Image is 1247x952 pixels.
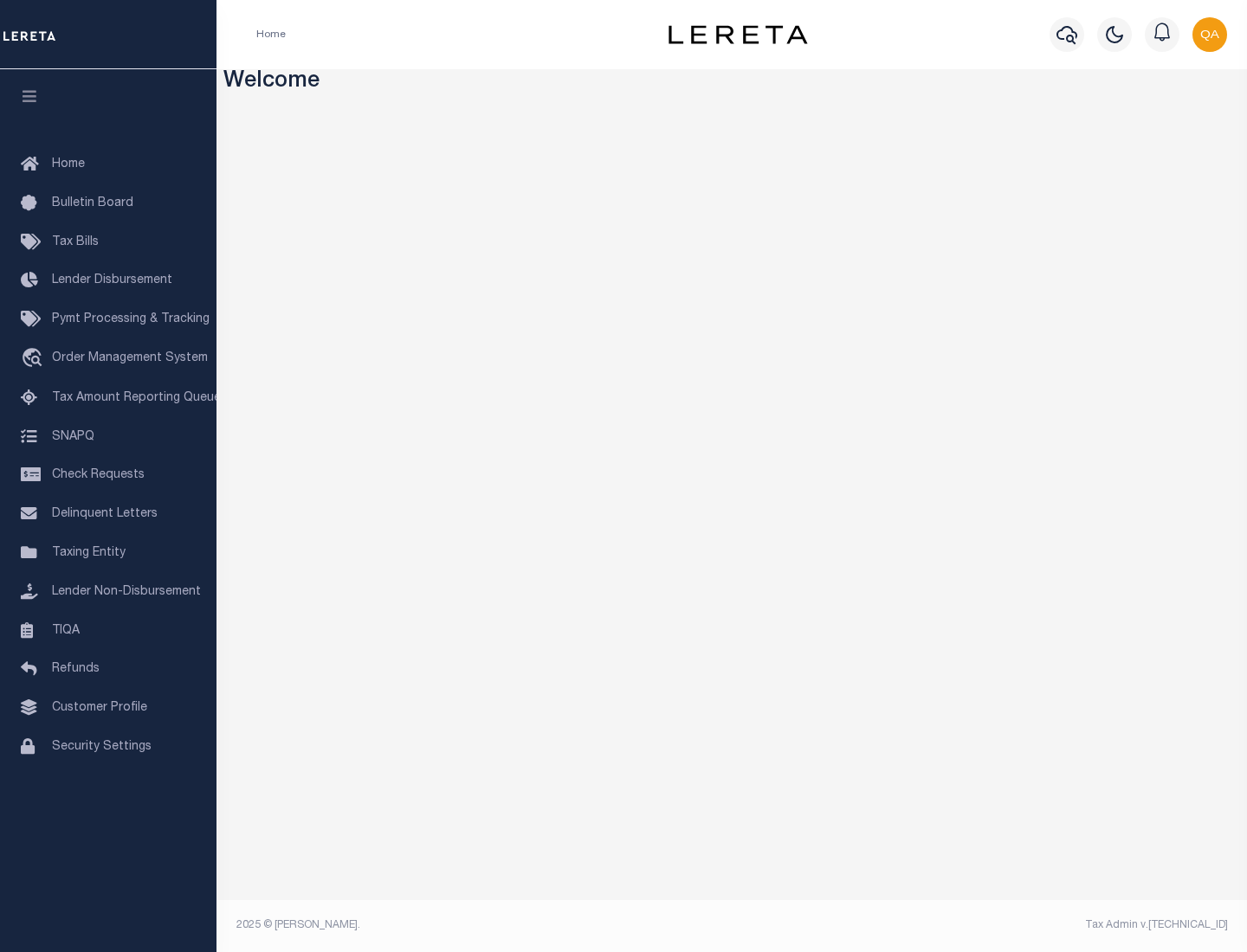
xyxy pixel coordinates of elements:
span: Check Requests [52,469,145,481]
span: Delinquent Letters [52,508,158,520]
li: Home [256,27,286,42]
span: Customer Profile [52,702,147,714]
span: Taxing Entity [52,547,126,559]
span: Security Settings [52,741,152,753]
span: Lender Disbursement [52,274,172,286]
span: Tax Bills [52,236,99,248]
span: Pymt Processing & Tracking [52,313,210,325]
span: TIQA [52,624,80,636]
img: svg+xml;base64,PHN2ZyB4bWxucz0iaHR0cDovL3d3dy53My5vcmcvMjAwMC9zdmciIHBvaW50ZXItZXZlbnRzPSJub25lIi... [1192,17,1227,52]
span: Tax Amount Reporting Queue [52,392,221,404]
span: Lender Non-Disbursement [52,586,201,598]
div: 2025 © [PERSON_NAME]. [223,917,733,933]
span: Home [52,158,85,170]
span: Bulletin Board [52,197,133,209]
h3: Welcome [223,69,1241,96]
span: Order Management System [52,352,208,364]
span: SNAPQ [52,430,94,442]
span: Refunds [52,663,100,675]
i: travel_explore [21,348,48,370]
img: logo-dark.svg [669,25,807,44]
div: Tax Admin v.[TECHNICAL_ID] [745,917,1228,933]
